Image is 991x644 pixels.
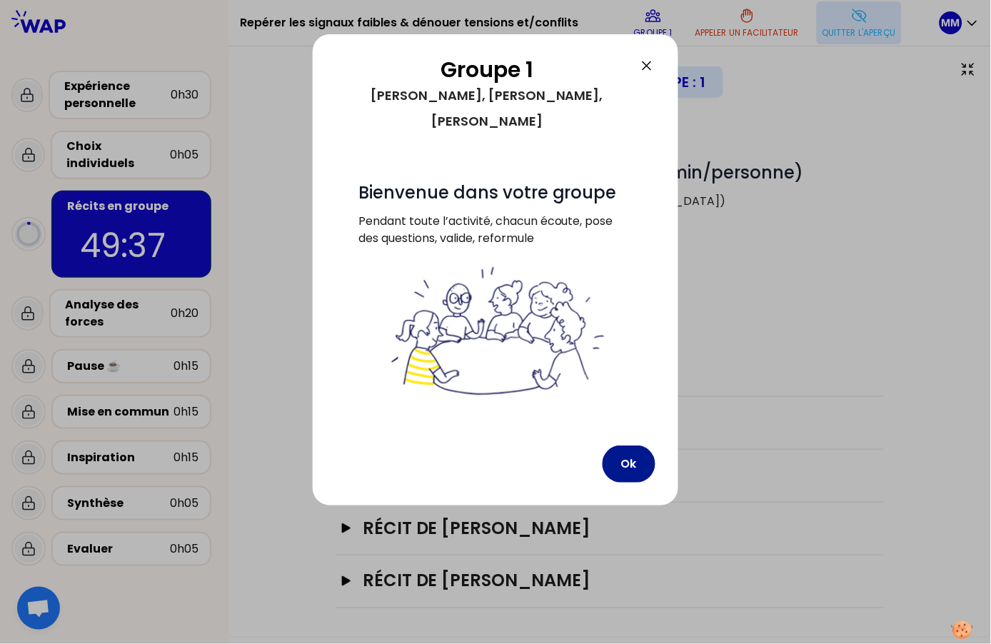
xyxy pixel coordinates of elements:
img: filesOfInstructions%2Fbienvenue%20dans%20votre%20groupe%20-%20petit.png [383,264,608,400]
button: Ok [603,446,655,483]
span: Bienvenue dans votre groupe [358,181,617,204]
h2: Groupe 1 [336,57,638,83]
div: [PERSON_NAME], [PERSON_NAME], [PERSON_NAME] [336,83,638,134]
p: Pendant toute l’activité, chacun écoute, pose des questions, valide, reformule [358,213,633,264]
